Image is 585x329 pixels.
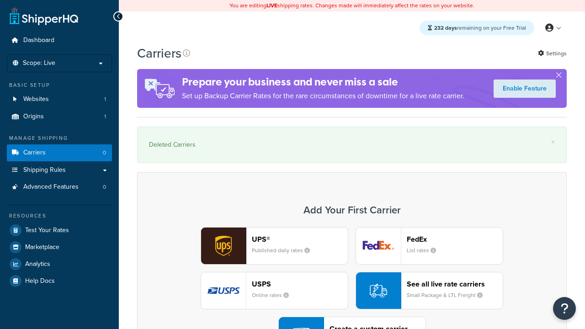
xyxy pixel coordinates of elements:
[25,227,69,234] span: Test Your Rates
[104,113,106,121] span: 1
[7,144,112,161] li: Carriers
[182,90,464,102] p: Set up Backup Carrier Rates for the rare circumstances of downtime for a live rate carrier.
[137,69,182,108] img: ad-rules-rateshop-fe6ec290ccb7230408bd80ed9643f0289d75e0ffd9eb532fc0e269fcd187b520.png
[25,277,55,285] span: Help Docs
[103,149,106,157] span: 0
[23,113,44,121] span: Origins
[407,280,503,288] header: See all live rate carriers
[553,297,576,320] button: Open Resource Center
[252,246,317,255] small: Published daily rates
[104,96,106,103] span: 1
[7,91,112,108] a: Websites 1
[182,74,464,90] h4: Prepare your business and never miss a sale
[420,21,534,35] div: remaining on your Free Trial
[25,260,50,268] span: Analytics
[10,7,78,25] a: ShipperHQ Home
[7,222,112,239] a: Test Your Rates
[434,24,457,32] strong: 232 days
[7,91,112,108] li: Websites
[551,138,555,146] a: ×
[7,179,112,196] a: Advanced Features 0
[23,183,79,191] span: Advanced Features
[25,244,59,251] span: Marketplace
[252,291,296,299] small: Online rates
[201,272,348,309] button: usps logoUSPSOnline rates
[7,212,112,220] div: Resources
[370,282,387,299] img: icon-carrier-liverate-becf4550.svg
[23,149,46,157] span: Carriers
[494,80,556,98] a: Enable Feature
[407,235,503,244] header: FedEx
[7,179,112,196] li: Advanced Features
[356,227,503,265] button: fedEx logoFedExList rates
[356,272,503,309] button: See all live rate carriersSmall Package & LTL Freight
[103,183,106,191] span: 0
[149,138,555,151] div: Deleted Carriers
[7,256,112,272] a: Analytics
[201,227,348,265] button: ups logoUPS®Published daily rates
[266,1,277,10] b: LIVE
[7,134,112,142] div: Manage Shipping
[252,235,348,244] header: UPS®
[7,32,112,49] a: Dashboard
[7,239,112,255] a: Marketplace
[7,81,112,89] div: Basic Setup
[147,205,557,216] h3: Add Your First Carrier
[7,108,112,125] a: Origins 1
[137,44,181,62] h1: Carriers
[7,108,112,125] li: Origins
[7,162,112,179] a: Shipping Rules
[356,228,401,264] img: fedEx logo
[201,228,246,264] img: ups logo
[407,246,443,255] small: List rates
[538,47,567,60] a: Settings
[7,273,112,289] a: Help Docs
[23,59,55,67] span: Scope: Live
[23,96,49,103] span: Websites
[252,280,348,288] header: USPS
[407,291,490,299] small: Small Package & LTL Freight
[7,144,112,161] a: Carriers 0
[23,37,54,44] span: Dashboard
[201,272,246,309] img: usps logo
[23,166,66,174] span: Shipping Rules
